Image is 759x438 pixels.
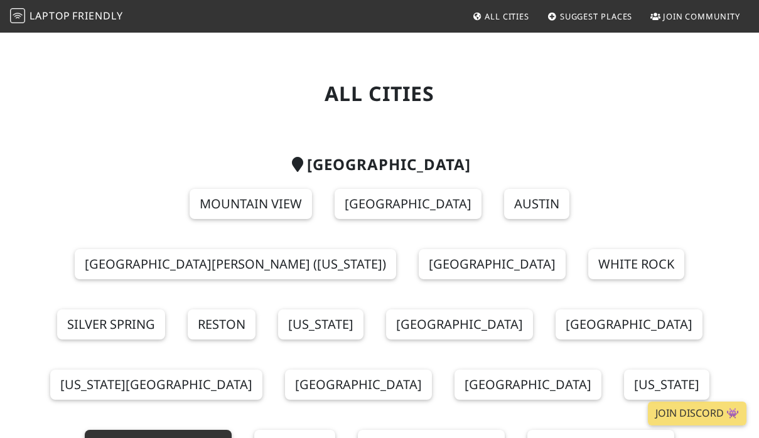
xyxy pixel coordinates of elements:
a: [GEOGRAPHIC_DATA] [335,189,482,219]
span: Suggest Places [560,11,633,22]
span: All Cities [485,11,529,22]
span: Join Community [663,11,740,22]
a: [US_STATE][GEOGRAPHIC_DATA] [50,370,262,400]
a: Suggest Places [542,5,638,28]
span: Friendly [72,9,122,23]
img: LaptopFriendly [10,8,25,23]
a: Mountain View [190,189,312,219]
a: [GEOGRAPHIC_DATA] [455,370,601,400]
a: [US_STATE] [278,309,363,339]
a: Join Discord 👾 [648,402,746,425]
a: White Rock [588,249,684,279]
h1: All Cities [30,82,730,105]
span: Laptop [30,9,70,23]
a: All Cities [467,5,534,28]
a: [US_STATE] [624,370,709,400]
a: Reston [188,309,256,339]
a: Join Community [645,5,745,28]
a: [GEOGRAPHIC_DATA] [285,370,432,400]
a: [GEOGRAPHIC_DATA][PERSON_NAME] ([US_STATE]) [75,249,396,279]
a: [GEOGRAPHIC_DATA] [419,249,566,279]
a: Silver Spring [57,309,165,339]
a: [GEOGRAPHIC_DATA] [556,309,702,339]
a: [GEOGRAPHIC_DATA] [386,309,533,339]
a: LaptopFriendly LaptopFriendly [10,6,123,28]
h2: [GEOGRAPHIC_DATA] [30,156,730,174]
a: Austin [504,189,569,219]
